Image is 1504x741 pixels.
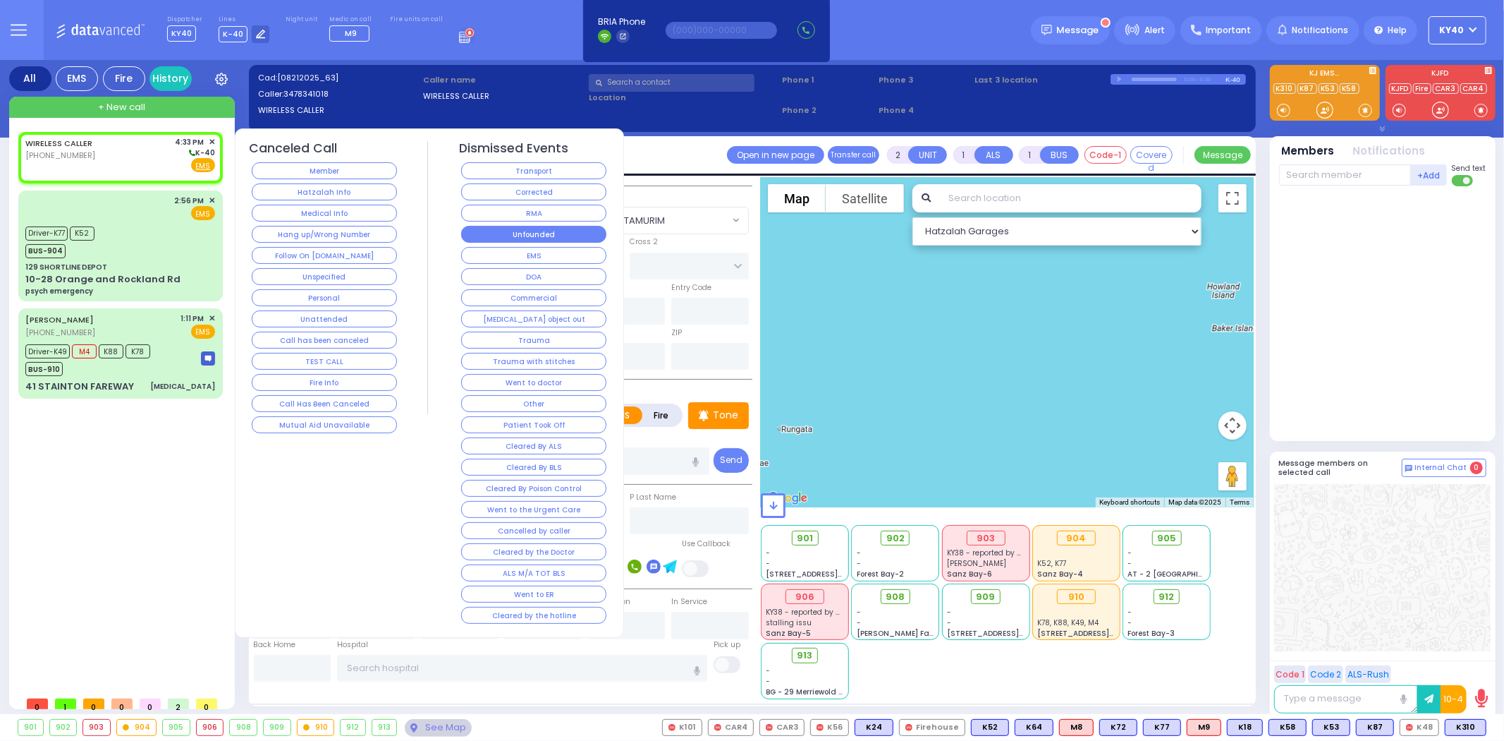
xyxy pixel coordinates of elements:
span: - [947,607,951,617]
a: K58 [1340,83,1359,94]
button: Went to doctor [461,374,606,391]
span: - [1128,558,1132,569]
div: ALS KJ [1059,719,1094,736]
label: Fire [642,406,681,424]
span: Notifications [1292,24,1348,37]
div: BLS [1268,719,1307,736]
div: [MEDICAL_DATA] [150,381,215,392]
span: 0 [27,699,48,709]
h4: Dismissed Events [459,141,568,156]
span: Forest Bay-2 [857,569,904,579]
button: Cleared by the Doctor [461,543,606,560]
div: See map [405,719,471,737]
span: Driver-K49 [25,344,70,359]
button: Went to ER [461,586,606,603]
span: 2 [168,699,189,709]
div: 905 [163,720,190,735]
label: Caller name [423,74,584,86]
a: Open this area in Google Maps (opens a new window) [764,489,811,507]
span: ATZEI TAMURIM [598,214,665,228]
div: 903 [83,720,110,735]
div: 913 [372,720,397,735]
button: ALS [974,146,1013,164]
button: DOA [461,268,606,285]
button: Other [461,395,606,412]
button: Member [252,162,397,179]
span: KY38 - reported by KY42 [766,607,853,617]
div: BLS [1015,719,1053,736]
span: 902 [886,531,905,546]
label: Use Callback [682,538,730,550]
label: In Service [671,596,707,608]
a: WIRELESS CALLER [25,138,92,149]
div: K58 [1268,719,1307,736]
div: K56 [810,719,849,736]
span: KY38 - reported by KY42 [947,548,1034,558]
div: K87 [1356,719,1394,736]
button: Call has been canceled [252,332,397,349]
div: BLS [1099,719,1137,736]
span: + New call [98,100,145,114]
input: Search member [1279,164,1411,186]
div: 910 [298,720,334,735]
span: [PERSON_NAME] Farm [857,628,940,639]
span: Help [1388,24,1407,37]
span: KY40 [1440,24,1465,37]
div: 912 [341,720,365,735]
span: - [857,617,861,628]
button: Covered [1130,146,1173,164]
label: Lines [219,16,270,24]
img: red-radio-icon.svg [714,724,721,731]
div: 902 [50,720,77,735]
button: Call Has Been Canceled [252,395,397,412]
div: BLS [1445,719,1486,736]
span: Send text [1452,163,1486,174]
label: Dispatcher [167,16,202,24]
button: [MEDICAL_DATA] object out [461,311,606,327]
button: Patient Took Off [461,416,606,433]
button: Code-1 [1084,146,1127,164]
label: Last 3 location [975,74,1111,86]
span: - [1128,607,1132,617]
label: Medic on call [329,16,374,24]
div: 906 [785,589,824,605]
div: 904 [117,720,157,735]
a: History [149,66,192,91]
img: message.svg [1041,25,1052,35]
button: Follow On [DOMAIN_NAME] [252,247,397,264]
span: Driver-K77 [25,227,68,241]
span: - [766,558,771,569]
span: stalling issu [766,617,812,628]
img: red-radio-icon.svg [905,724,912,731]
span: BRIA Phone [598,16,645,28]
img: red-radio-icon.svg [1406,724,1413,731]
button: UNIT [908,146,947,164]
button: Fire Info [252,374,397,391]
a: K53 [1319,83,1338,94]
div: BLS [1312,719,1350,736]
img: message-box.svg [201,351,215,366]
span: Forest Bay-3 [1128,628,1175,639]
span: [08212025_63] [277,72,338,83]
button: BUS [1040,146,1079,164]
input: Search a contact [589,74,754,92]
button: Cleared by the hotline [461,607,606,624]
button: Mutual Aid Unavailable [252,416,397,433]
button: Medical Info [252,205,397,222]
span: 0 [1470,462,1483,474]
div: 901 [18,720,43,735]
h4: Canceled Call [250,141,338,156]
a: K87 [1297,83,1317,94]
label: KJFD [1386,70,1496,80]
span: Phone 1 [782,74,874,86]
button: Unfounded [461,226,606,243]
span: Alert [1144,24,1165,37]
div: K48 [1400,719,1439,736]
div: BLS [1227,719,1263,736]
button: Commercial [461,289,606,306]
span: K-40 [187,147,215,158]
button: Map camera controls [1218,411,1247,440]
span: 913 [797,649,813,663]
label: ZIP [671,327,682,339]
span: Phone 3 [879,74,970,86]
